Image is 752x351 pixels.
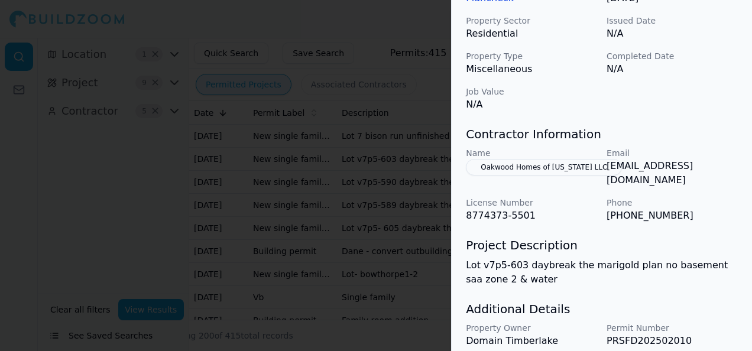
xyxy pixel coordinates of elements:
h3: Additional Details [466,301,738,317]
p: Issued Date [607,15,738,27]
p: PRSFD202502010 [607,334,738,348]
p: N/A [607,62,738,76]
p: [PHONE_NUMBER] [607,209,738,223]
h3: Project Description [466,237,738,253]
p: Phone [607,197,738,209]
p: Miscellaneous [466,62,597,76]
p: Name [466,147,597,159]
p: Job Value [466,86,597,97]
p: Completed Date [607,50,738,62]
p: License Number [466,197,597,209]
p: N/A [466,97,597,112]
p: Property Owner [466,322,597,334]
p: N/A [607,27,738,41]
p: Lot v7p5-603 daybreak the marigold plan no basement saa zone 2 & water [466,258,738,287]
p: Residential [466,27,597,41]
button: Oakwood Homes of [US_STATE] LLC [466,159,622,175]
p: Property Type [466,50,597,62]
p: Email [607,147,738,159]
h3: Contractor Information [466,126,738,142]
p: 8774373-5501 [466,209,597,223]
p: [EMAIL_ADDRESS][DOMAIN_NAME] [607,159,738,187]
p: Property Sector [466,15,597,27]
p: Permit Number [607,322,738,334]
